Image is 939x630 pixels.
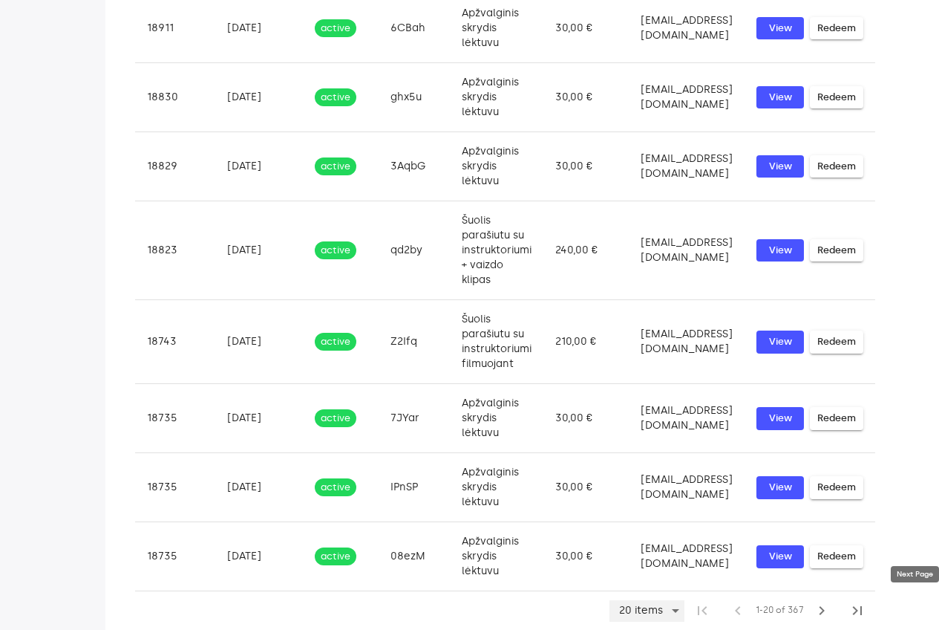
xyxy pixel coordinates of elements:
[609,600,684,623] div: 20 items
[817,479,856,496] span: Redeem
[764,334,796,351] span: View
[756,155,804,178] button: View
[379,62,450,131] td: ghx5u
[764,548,796,565] span: View
[764,20,796,37] span: View
[315,335,356,349] span: active
[450,62,543,131] td: Apžvalginis skrydis lėktuvu
[817,548,856,565] span: Redeem
[629,132,745,201] td: [EMAIL_ADDRESS][DOMAIN_NAME]
[543,384,629,453] td: 30,00 €
[135,132,215,201] td: 18829
[315,160,356,174] span: active
[840,593,875,629] span: Last Page
[810,155,863,178] button: Redeem
[756,407,804,430] button: View
[756,603,804,618] span: 1-20 of 367
[135,384,215,453] td: 18735
[817,242,856,259] span: Redeem
[450,132,543,201] td: Apžvalginis skrydis lėktuvu
[135,453,215,522] td: 18735
[543,201,629,300] td: 240,00 €
[764,410,796,427] span: View
[764,158,796,175] span: View
[543,453,629,522] td: 30,00 €
[315,550,356,564] span: active
[215,522,303,591] td: [DATE]
[810,17,863,40] button: Redeem
[810,407,863,430] button: Redeem
[817,410,856,427] span: Redeem
[756,545,804,568] button: View
[215,453,303,522] td: [DATE]
[848,602,866,620] span: last_page
[315,412,356,426] span: active
[615,605,667,617] div: 20 items
[543,62,629,131] td: 30,00 €
[629,300,745,384] td: [EMAIL_ADDRESS][DOMAIN_NAME]
[379,453,450,522] td: IPnSP
[450,453,543,522] td: Apžvalginis skrydis lėktuvu
[215,201,303,300] td: [DATE]
[315,244,356,258] span: active
[629,522,745,591] td: [EMAIL_ADDRESS][DOMAIN_NAME]
[135,62,215,131] td: 18830
[629,453,745,522] td: [EMAIL_ADDRESS][DOMAIN_NAME]
[756,476,804,499] button: View
[810,476,863,499] button: Redeem
[215,384,303,453] td: [DATE]
[764,479,796,496] span: View
[215,132,303,201] td: [DATE]
[450,300,543,384] td: Šuolis parašiutu su instruktoriumi filmuojant
[543,522,629,591] td: 30,00 €
[817,20,856,37] span: Redeem
[215,300,303,384] td: [DATE]
[629,201,745,300] td: [EMAIL_ADDRESS][DOMAIN_NAME]
[764,89,796,106] span: View
[315,481,356,495] span: active
[379,201,450,300] td: qd2by
[543,300,629,384] td: 210,00 €
[756,86,804,109] button: View
[764,242,796,259] span: View
[810,545,863,568] button: Redeem
[379,300,450,384] td: Z2Ifq
[379,132,450,201] td: 3AqbG
[379,384,450,453] td: 7JYar
[215,62,303,131] td: [DATE]
[135,201,215,300] td: 18823
[817,334,856,351] span: Redeem
[810,331,863,354] button: Redeem
[756,331,804,354] button: View
[135,522,215,591] td: 18735
[756,17,804,40] button: View
[629,384,745,453] td: [EMAIL_ADDRESS][DOMAIN_NAME]
[135,300,215,384] td: 18743
[450,201,543,300] td: Šuolis parašiutu su instruktoriumi + vaizdo klipas
[810,86,863,109] button: Redeem
[450,522,543,591] td: Apžvalginis skrydis lėktuvu
[379,522,450,591] td: 08ezM
[756,239,804,262] button: View
[629,62,745,131] td: [EMAIL_ADDRESS][DOMAIN_NAME]
[315,22,356,36] span: active
[817,158,856,175] span: Redeem
[817,89,856,106] span: Redeem
[450,384,543,453] td: Apžvalginis skrydis lėktuvu
[315,91,356,105] span: active
[810,239,863,262] button: Redeem
[543,132,629,201] td: 30,00 €
[813,602,831,620] span: chevron_right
